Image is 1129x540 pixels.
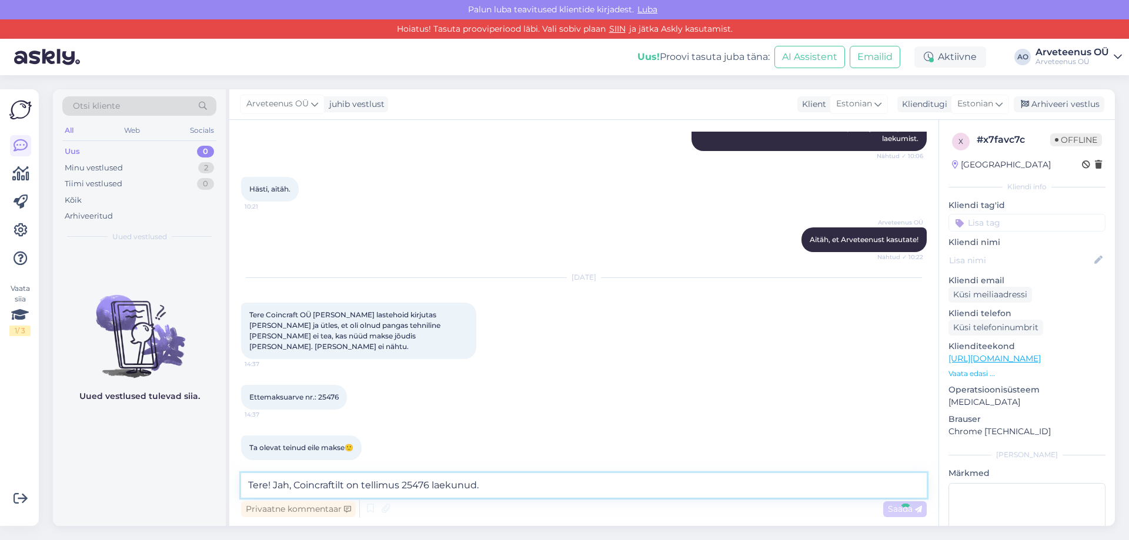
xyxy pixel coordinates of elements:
span: x [958,137,963,146]
div: Proovi tasuta juba täna: [637,50,770,64]
span: Ta olevat teinud eile makse🙂 [249,443,353,452]
span: Otsi kliente [73,100,120,112]
p: Kliendi email [948,274,1105,287]
button: Emailid [850,46,900,68]
div: juhib vestlust [325,98,385,110]
div: Klient [797,98,826,110]
img: No chats [53,274,226,380]
div: Arveteenus OÜ [1036,48,1109,57]
div: Aktiivne [914,46,986,68]
span: 14:49 [245,461,289,469]
div: Kliendi info [948,182,1105,192]
p: Brauser [948,413,1105,425]
div: Vaata siia [9,283,31,336]
div: Web [122,123,142,138]
span: Luba [634,4,661,15]
p: Uued vestlused tulevad siia. [79,390,200,403]
div: [GEOGRAPHIC_DATA] [952,159,1051,171]
div: Arveteenus OÜ [1036,57,1109,66]
span: Estonian [836,98,872,110]
span: 14:37 [245,410,289,419]
input: Lisa nimi [949,254,1092,267]
div: Küsi telefoninumbrit [948,320,1043,336]
span: Offline [1050,133,1102,146]
p: Kliendi nimi [948,236,1105,249]
p: Märkmed [948,467,1105,479]
span: Hästi, aitäh. [249,185,290,193]
div: Arhiveeritud [65,210,113,222]
div: [PERSON_NAME] [948,450,1105,460]
p: Kliendi tag'id [948,199,1105,212]
span: Estonian [957,98,993,110]
p: Klienditeekond [948,340,1105,353]
div: All [62,123,76,138]
p: Operatsioonisüsteem [948,384,1105,396]
div: 1 / 3 [9,326,31,336]
div: Uus [65,146,80,157]
span: Tere Coincraft OÜ [PERSON_NAME] lastehoid kirjutas [PERSON_NAME] ja ütles, et oli olnud pangas te... [249,310,442,351]
div: Arhiveeri vestlus [1014,96,1104,112]
img: Askly Logo [9,99,32,121]
div: Kõik [65,194,82,206]
div: 2 [198,162,214,174]
p: Vaata edasi ... [948,368,1105,379]
a: SIIN [606,24,629,34]
input: Lisa tag [948,214,1105,232]
span: Uued vestlused [112,232,167,242]
div: Klienditugi [897,98,947,110]
div: Tiimi vestlused [65,178,122,190]
button: AI Assistent [774,46,845,68]
span: 10:21 [245,202,289,211]
span: Arveteenus OÜ [246,98,309,110]
a: Arveteenus OÜArveteenus OÜ [1036,48,1122,66]
div: Minu vestlused [65,162,123,174]
p: Kliendi telefon [948,307,1105,320]
span: Nähtud ✓ 10:22 [877,253,923,261]
a: [URL][DOMAIN_NAME] [948,353,1041,364]
span: Nähtud ✓ 10:06 [877,152,923,160]
span: Arveteenus OÜ [878,218,923,227]
div: 0 [197,146,214,157]
b: Uus! [637,51,660,62]
div: # x7favc7c [977,133,1050,147]
div: Küsi meiliaadressi [948,287,1032,303]
p: [MEDICAL_DATA] [948,396,1105,408]
span: 14:37 [245,360,289,368]
p: Chrome [TECHNICAL_ID] [948,425,1105,438]
div: AO [1014,49,1031,65]
div: 0 [197,178,214,190]
div: Socials [188,123,216,138]
div: [DATE] [241,272,927,283]
span: Aitäh, et Arveteenust kasutate! [810,235,918,244]
span: Ettemaksuarve nr.: 25476 [249,393,339,401]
